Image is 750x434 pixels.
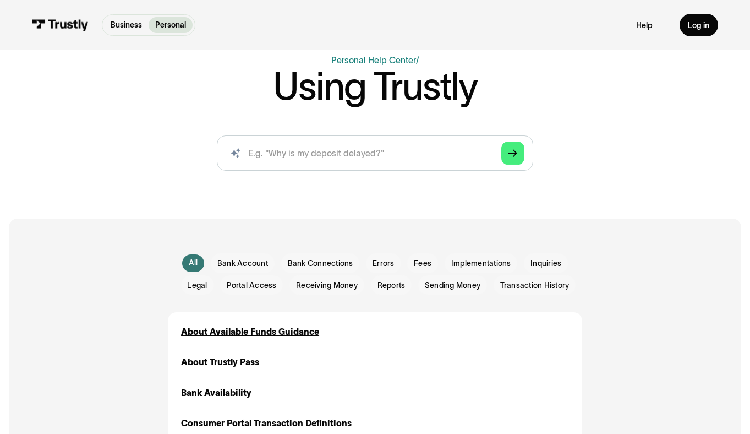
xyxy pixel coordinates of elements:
span: Receiving Money [296,280,358,291]
span: Inquiries [530,258,561,269]
div: / [416,56,419,65]
div: Log in [688,20,709,30]
span: Sending Money [425,280,480,291]
span: Errors [373,258,395,269]
a: Consumer Portal Transaction Definitions [181,417,352,430]
img: Trustly Logo [32,19,89,31]
span: Portal Access [227,280,276,291]
input: search [217,135,533,170]
form: Search [217,135,533,170]
a: About Trustly Pass [181,356,259,369]
p: Business [111,19,142,31]
h1: Using Trustly [273,67,477,105]
a: Personal Help Center [331,56,416,65]
span: Legal [187,280,207,291]
span: Implementations [451,258,511,269]
span: Transaction History [500,280,570,291]
a: About Available Funds Guidance [181,325,319,339]
a: Log in [680,14,719,37]
div: All [189,258,198,269]
span: Bank Connections [288,258,353,269]
a: Bank Availability [181,387,251,400]
a: Help [636,20,653,30]
a: All [182,254,205,272]
span: Bank Account [217,258,268,269]
a: Business [104,17,149,33]
form: Email Form [168,253,582,295]
span: Reports [377,280,406,291]
a: Personal [149,17,193,33]
span: Fees [414,258,431,269]
p: Personal [155,19,186,31]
